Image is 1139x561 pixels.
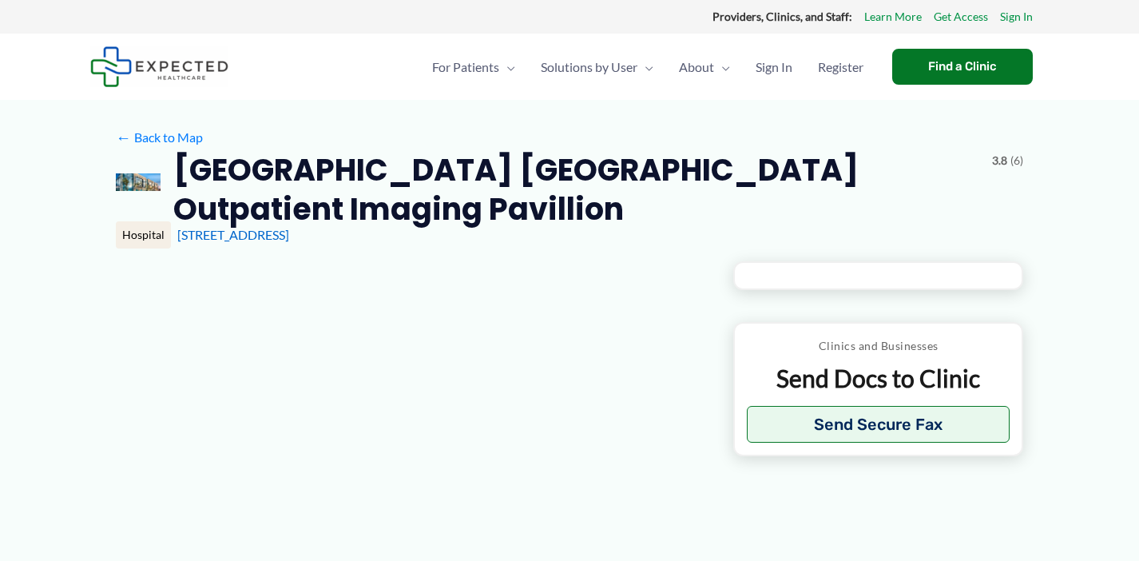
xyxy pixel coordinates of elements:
[1000,6,1033,27] a: Sign In
[747,336,1010,356] p: Clinics and Businesses
[892,49,1033,85] a: Find a Clinic
[864,6,922,27] a: Learn More
[528,39,666,95] a: Solutions by UserMenu Toggle
[90,46,228,87] img: Expected Healthcare Logo - side, dark font, small
[177,227,289,242] a: [STREET_ADDRESS]
[679,39,714,95] span: About
[743,39,805,95] a: Sign In
[432,39,499,95] span: For Patients
[666,39,743,95] a: AboutMenu Toggle
[1010,150,1023,171] span: (6)
[116,125,203,149] a: ←Back to Map
[756,39,792,95] span: Sign In
[747,406,1010,443] button: Send Secure Fax
[116,129,131,145] span: ←
[712,10,852,23] strong: Providers, Clinics, and Staff:
[541,39,637,95] span: Solutions by User
[116,221,171,249] div: Hospital
[637,39,653,95] span: Menu Toggle
[419,39,528,95] a: For PatientsMenu Toggle
[173,150,979,229] h2: [GEOGRAPHIC_DATA] [GEOGRAPHIC_DATA] Outpatient Imaging Pavillion
[747,363,1010,394] p: Send Docs to Clinic
[818,39,863,95] span: Register
[992,150,1007,171] span: 3.8
[805,39,876,95] a: Register
[934,6,988,27] a: Get Access
[419,39,876,95] nav: Primary Site Navigation
[499,39,515,95] span: Menu Toggle
[714,39,730,95] span: Menu Toggle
